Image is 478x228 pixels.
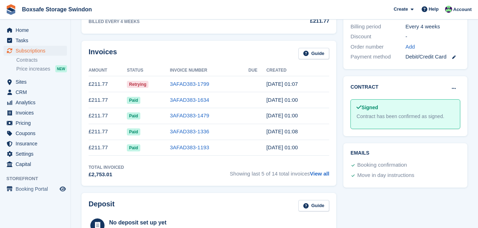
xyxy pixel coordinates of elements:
a: menu [4,35,67,45]
div: Every 4 weeks [405,23,460,31]
span: Coupons [16,128,58,138]
td: £211.77 [89,92,127,108]
span: Account [453,6,472,13]
span: Help [429,6,439,13]
a: 3AFAD383-1193 [170,144,209,150]
h2: Invoices [89,48,117,60]
div: Billing period [350,23,405,31]
a: Guide [298,200,330,212]
td: £211.77 [89,124,127,140]
div: Total Invoiced [89,164,124,171]
h2: Deposit [89,200,114,212]
span: Pricing [16,118,58,128]
span: Booking Portal [16,184,58,194]
a: menu [4,149,67,159]
span: Create [394,6,408,13]
a: menu [4,98,67,107]
span: Paid [127,97,140,104]
a: menu [4,128,67,138]
div: Debit/Credit Card [405,53,460,61]
div: Signed [356,104,454,111]
span: Storefront [6,175,71,182]
td: £211.77 [89,140,127,156]
div: Contract has been confirmed as signed. [356,113,454,120]
span: Invoices [16,108,58,118]
span: Paid [127,128,140,135]
h2: Emails [350,150,460,156]
th: Amount [89,65,127,76]
a: Preview store [58,185,67,193]
a: menu [4,159,67,169]
a: menu [4,184,67,194]
th: Status [127,65,170,76]
td: £211.77 [89,108,127,124]
div: Discount [350,33,405,41]
td: £211.77 [89,76,127,92]
div: BILLED EVERY 4 WEEKS [89,18,284,25]
h2: Contract [350,83,378,91]
time: 2025-06-09 00:08:18 UTC [266,128,298,134]
div: Payment method [350,53,405,61]
span: Retrying [127,81,148,88]
a: menu [4,139,67,149]
a: Price increases NEW [16,65,67,73]
span: Price increases [16,66,50,72]
span: Subscriptions [16,46,58,56]
a: 3AFAD383-1634 [170,97,209,103]
span: Home [16,25,58,35]
img: stora-icon-8386f47178a22dfd0bd8f6a31ec36ba5ce8667c1dd55bd0f319d3a0aa187defe.svg [6,4,16,15]
th: Created [266,65,330,76]
a: Guide [298,48,330,60]
span: CRM [16,87,58,97]
div: Move in day instructions [357,171,414,180]
div: NEW [55,65,67,72]
a: 3AFAD383-1799 [170,81,209,87]
div: £2,753.01 [89,171,124,179]
span: Paid [127,112,140,119]
a: menu [4,77,67,87]
div: Order number [350,43,405,51]
span: Analytics [16,98,58,107]
a: Add [405,43,415,51]
span: Settings [16,149,58,159]
a: Contracts [16,57,67,63]
time: 2025-09-01 00:07:53 UTC [266,81,298,87]
a: 3AFAD383-1336 [170,128,209,134]
div: No deposit set up yet [109,218,255,227]
span: Insurance [16,139,58,149]
span: Tasks [16,35,58,45]
a: menu [4,46,67,56]
div: £211.77 [284,17,329,25]
span: Showing last 5 of 14 total invoices [230,164,330,179]
a: menu [4,118,67,128]
time: 2025-08-04 00:00:09 UTC [266,97,298,103]
img: Kim Virabi [445,6,452,13]
div: Booking confirmation [357,161,407,169]
th: Due [248,65,266,76]
time: 2025-07-07 00:00:28 UTC [266,112,298,118]
time: 2025-05-12 00:00:27 UTC [266,144,298,150]
a: 3AFAD383-1479 [170,112,209,118]
div: Tooltip anchor [440,14,446,20]
span: Capital [16,159,58,169]
a: menu [4,108,67,118]
span: Sites [16,77,58,87]
th: Invoice Number [170,65,249,76]
div: - [405,33,460,41]
a: menu [4,25,67,35]
a: View all [310,171,330,177]
a: Boxsafe Storage Swindon [19,4,95,15]
a: menu [4,87,67,97]
span: Paid [127,144,140,151]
